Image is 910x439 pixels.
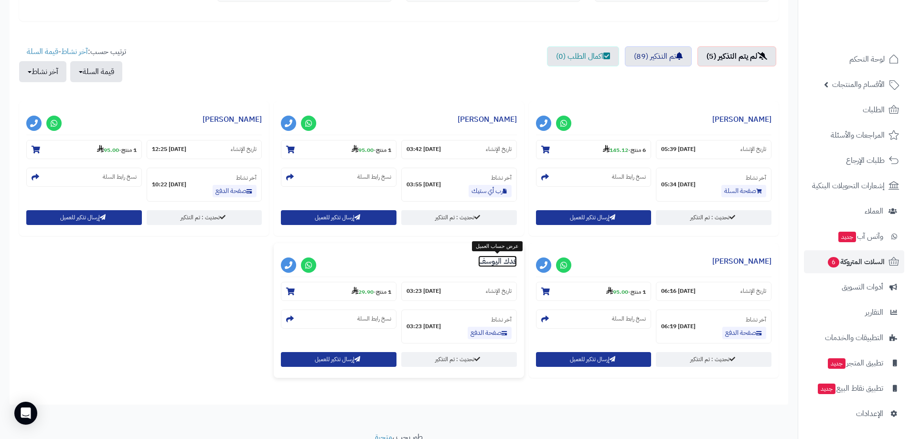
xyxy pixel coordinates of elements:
[837,230,883,243] span: وآتس آب
[661,322,696,331] strong: [DATE] 06:19
[661,287,696,295] strong: [DATE] 06:16
[661,181,696,189] strong: [DATE] 05:34
[121,146,137,154] strong: 1 منتج
[97,145,137,154] small: -
[831,128,885,142] span: المراجعات والأسئلة
[721,185,766,197] a: صفحة السلة
[804,326,904,349] a: التطبيقات والخدمات
[236,173,257,182] small: آخر نشاط
[828,358,846,369] span: جديد
[838,232,856,242] span: جديد
[70,61,122,82] button: قيمة السلة
[281,352,396,367] button: إرسال تذكير للعميل
[712,256,771,267] a: [PERSON_NAME]
[849,53,885,66] span: لوحة التحكم
[817,382,883,395] span: تطبيق نقاط البيع
[19,61,66,82] button: آخر نشاط
[842,280,883,294] span: أدوات التسويق
[804,352,904,375] a: تطبيق المتجرجديد
[401,210,517,225] a: تحديث : تم التذكير
[376,146,391,154] strong: 1 منتج
[612,315,646,323] small: نسخ رابط السلة
[536,310,652,329] section: نسخ رابط السلة
[740,287,766,295] small: تاريخ الإنشاء
[536,352,652,367] button: إرسال تذكير للعميل
[547,46,619,66] a: اكمال الطلب (0)
[746,315,766,324] small: آخر نشاط
[281,210,396,225] button: إرسال تذكير للعميل
[357,173,391,181] small: نسخ رابط السلة
[746,173,766,182] small: آخر نشاط
[804,377,904,400] a: تطبيق نقاط البيعجديد
[804,98,904,121] a: الطلبات
[697,46,776,66] a: لم يتم التذكير (5)
[827,255,885,268] span: السلات المتروكة
[828,257,839,268] span: 6
[469,185,512,197] a: رب أي ستيك
[281,310,396,329] section: نسخ رابط السلة
[152,181,186,189] strong: [DATE] 10:22
[804,124,904,147] a: المراجعات والأسئلة
[603,145,646,154] small: -
[478,256,517,267] a: فدك اليوسف
[376,288,391,296] strong: 1 منتج
[491,173,512,182] small: آخر نشاط
[103,173,137,181] small: نسخ رابط السلة
[27,46,58,57] a: قيمة السلة
[656,210,771,225] a: تحديث : تم التذكير
[603,146,628,154] strong: 145.12
[14,402,37,425] div: Open Intercom Messenger
[468,327,512,339] a: صفحة الدفع
[26,168,142,187] section: نسخ رابط السلة
[845,24,901,44] img: logo-2.png
[804,301,904,324] a: التقارير
[536,282,652,301] section: 1 منتج-95.00
[458,114,517,125] a: [PERSON_NAME]
[827,356,883,370] span: تطبيق المتجر
[631,146,646,154] strong: 6 منتج
[231,145,257,153] small: تاريخ الإنشاء
[804,225,904,248] a: وآتس آبجديد
[625,46,692,66] a: تم التذكير (89)
[407,322,441,331] strong: [DATE] 03:23
[804,200,904,223] a: العملاء
[486,145,512,153] small: تاريخ الإنشاء
[213,185,257,197] a: صفحة الدفع
[491,315,512,324] small: آخر نشاط
[722,327,766,339] a: صفحة الدفع
[804,149,904,172] a: طلبات الإرجاع
[825,331,883,344] span: التطبيقات والخدمات
[832,78,885,91] span: الأقسام والمنتجات
[606,288,628,296] strong: 95.00
[352,288,374,296] strong: 29.90
[203,114,262,125] a: [PERSON_NAME]
[818,384,835,394] span: جديد
[26,140,142,159] section: 1 منتج-95.00
[612,173,646,181] small: نسخ رابط السلة
[865,306,883,319] span: التقارير
[804,174,904,197] a: إشعارات التحويلات البنكية
[536,168,652,187] section: نسخ رابط السلة
[281,140,396,159] section: 1 منتج-95.00
[357,315,391,323] small: نسخ رابط السلة
[865,204,883,218] span: العملاء
[352,145,391,154] small: -
[147,210,262,225] a: تحديث : تم التذكير
[26,210,142,225] button: إرسال تذكير للعميل
[407,145,441,153] strong: [DATE] 03:42
[536,210,652,225] button: إرسال تذكير للعميل
[740,145,766,153] small: تاريخ الإنشاء
[656,352,771,367] a: تحديث : تم التذكير
[281,282,396,301] section: 1 منتج-29.90
[804,402,904,425] a: الإعدادات
[804,250,904,273] a: السلات المتروكة6
[97,146,119,154] strong: 95.00
[472,241,523,252] div: عرض حساب العميل
[61,46,88,57] a: آخر نشاط
[606,287,646,296] small: -
[661,145,696,153] strong: [DATE] 05:39
[281,168,396,187] section: نسخ رابط السلة
[712,114,771,125] a: [PERSON_NAME]
[19,46,126,82] ul: ترتيب حسب: -
[352,146,374,154] strong: 95.00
